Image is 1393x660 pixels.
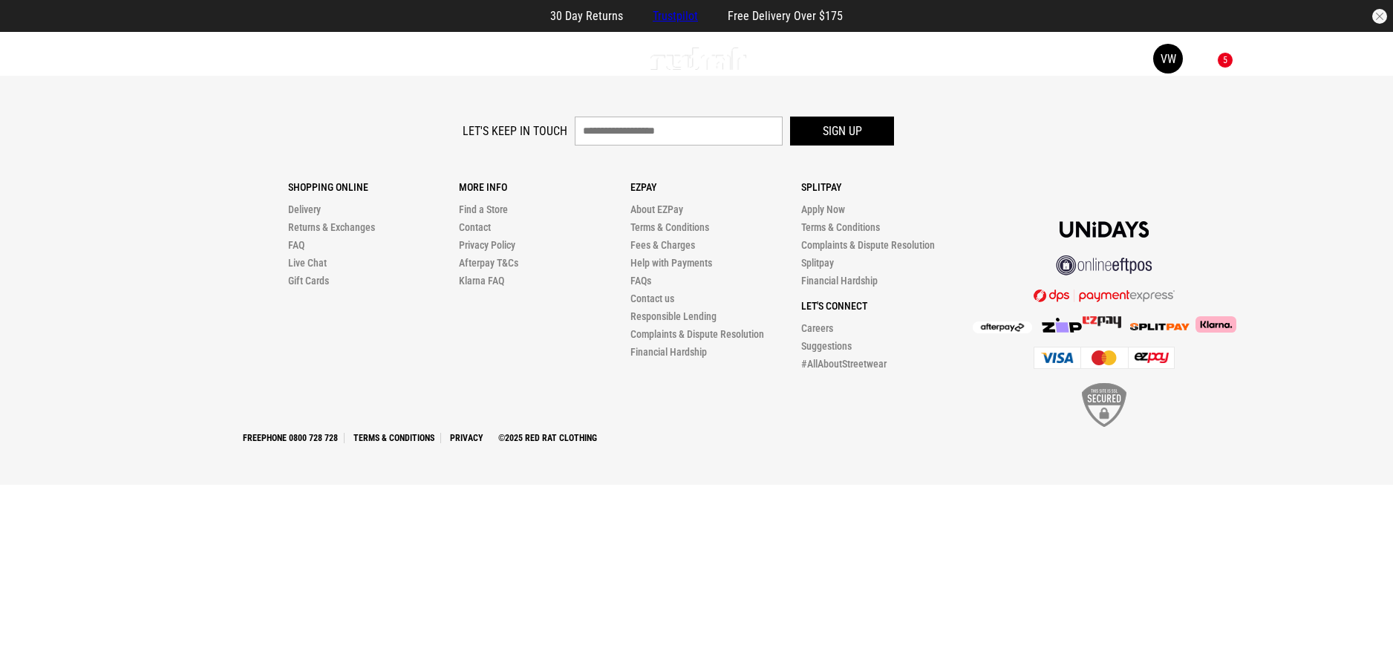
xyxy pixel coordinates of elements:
[288,181,459,193] p: Shopping Online
[630,257,712,269] a: Help with Payments
[630,293,674,304] a: Contact us
[630,239,695,251] a: Fees & Charges
[463,124,567,138] label: Let's keep in touch
[790,117,894,146] button: Sign up
[264,52,303,66] a: Women
[653,9,698,23] a: Trustpilot
[459,221,491,233] a: Contact
[288,275,329,287] a: Gift Cards
[288,257,327,269] a: Live Chat
[218,52,241,66] a: Men
[492,433,603,443] a: ©2025 Red Rat Clothing
[1083,316,1121,328] img: Splitpay
[630,181,801,193] p: Ezpay
[649,48,747,70] img: Redrat logo
[1161,52,1176,66] div: VW
[348,433,441,443] a: Terms & Conditions
[288,239,304,251] a: FAQ
[1082,383,1126,427] img: SSL
[1060,221,1149,238] img: Unidays
[1213,51,1227,67] a: 5
[550,9,623,23] span: 30 Day Returns
[1130,323,1190,330] img: Splitpay
[1034,347,1175,369] img: Cards
[459,275,504,287] a: Klarna FAQ
[801,300,972,312] p: Let's Connect
[801,358,887,370] a: #AllAboutStreetwear
[630,346,707,358] a: Financial Hardship
[630,221,709,233] a: Terms & Conditions
[288,203,321,215] a: Delivery
[444,433,489,443] a: Privacy
[630,203,683,215] a: About EZPay
[1041,318,1083,333] img: Zip
[801,239,935,251] a: Complaints & Dispute Resolution
[728,9,843,23] span: Free Delivery Over $175
[1034,289,1175,302] img: DPS
[1223,55,1227,65] div: 5
[459,203,508,215] a: Find a Store
[1190,316,1236,333] img: Klarna
[801,275,878,287] a: Financial Hardship
[237,433,345,443] a: Freephone 0800 728 728
[459,257,518,269] a: Afterpay T&Cs
[630,310,717,322] a: Responsible Lending
[327,52,351,66] a: Sale
[459,181,630,193] p: More Info
[630,328,764,340] a: Complaints & Dispute Resolution
[801,181,972,193] p: Splitpay
[801,340,852,352] a: Suggestions
[801,322,833,334] a: Careers
[288,221,375,233] a: Returns & Exchanges
[459,239,515,251] a: Privacy Policy
[801,203,845,215] a: Apply Now
[973,321,1032,333] img: Afterpay
[630,275,651,287] a: FAQs
[801,221,880,233] a: Terms & Conditions
[801,257,834,269] a: Splitpay
[1056,255,1152,275] img: online eftpos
